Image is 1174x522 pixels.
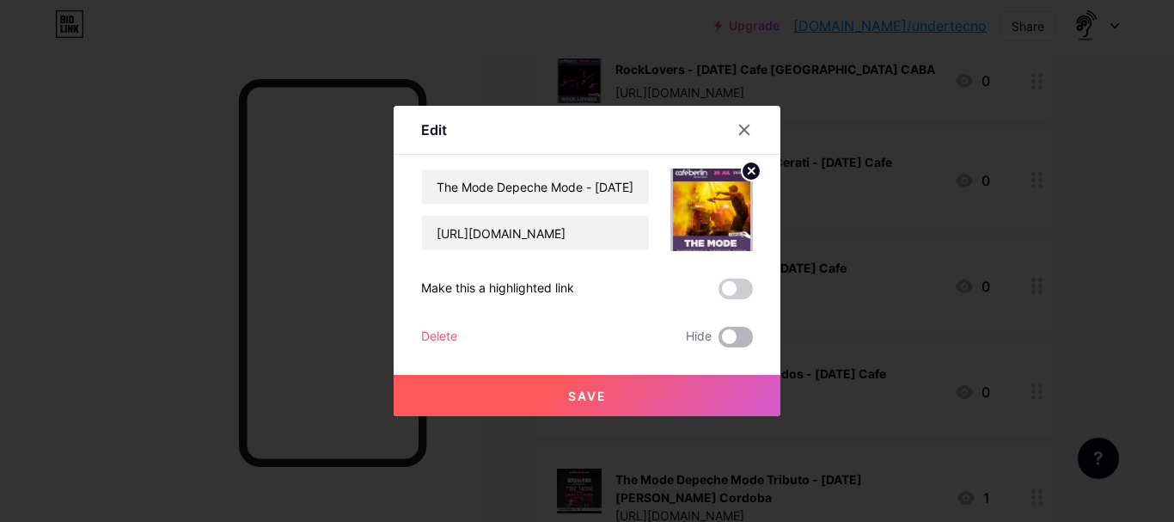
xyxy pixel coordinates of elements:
[421,120,447,140] div: Edit
[422,169,649,204] input: Title
[686,327,712,347] span: Hide
[421,279,574,299] div: Make this a highlighted link
[568,389,607,403] span: Save
[394,375,780,416] button: Save
[421,327,457,347] div: Delete
[670,169,753,251] img: link_thumbnail
[422,216,649,250] input: URL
